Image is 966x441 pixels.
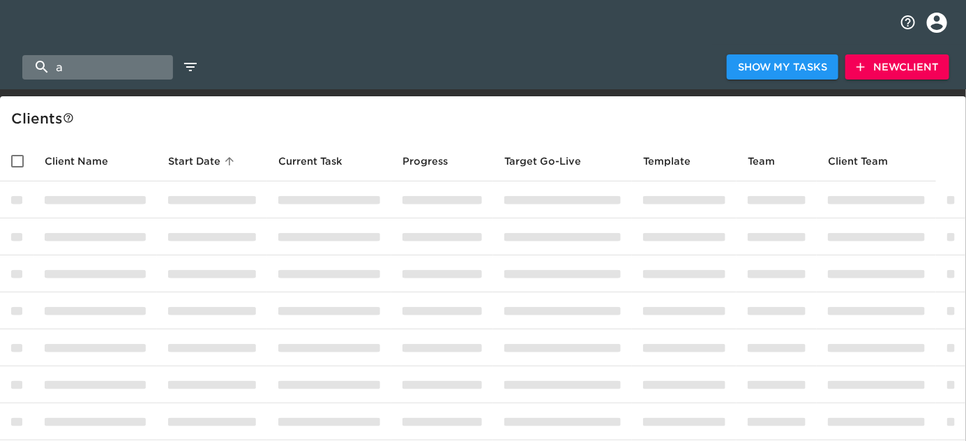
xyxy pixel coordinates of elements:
span: Progress [402,153,466,170]
div: Client s [11,107,960,130]
svg: This is a list of all of your clients and clients shared with you [63,112,74,124]
span: Template [643,153,709,170]
button: Show My Tasks [727,54,838,80]
span: Start Date [168,153,239,170]
button: NewClient [845,54,949,80]
span: Calculated based on the start date and the duration of all Tasks contained in this Hub. [504,153,581,170]
span: Current Task [278,153,361,170]
span: Show My Tasks [738,59,827,76]
button: profile [916,2,958,43]
span: Client Name [45,153,126,170]
span: Target Go-Live [504,153,599,170]
button: notifications [891,6,925,39]
input: search [22,55,173,80]
button: edit [179,55,202,79]
span: Client Team [828,153,906,170]
span: New Client [856,59,938,76]
span: This is the next Task in this Hub that should be completed [278,153,342,170]
span: Team [748,153,793,170]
